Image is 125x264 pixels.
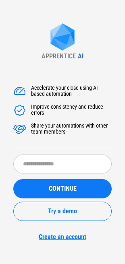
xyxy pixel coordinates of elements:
[48,208,77,214] span: Try a demo
[42,52,76,60] div: APPRENTICE
[31,85,112,98] div: Accelerate your close using AI based automation
[13,85,26,98] img: Accelerate
[13,233,112,241] a: Create an account
[46,23,79,53] img: Apprentice AI
[13,104,26,117] img: Accelerate
[49,186,77,192] span: CONTINUE
[13,179,112,198] button: CONTINUE
[31,104,112,117] div: Improve consistency and reduce errors
[13,123,26,136] img: Accelerate
[13,202,112,221] button: Try a demo
[78,52,83,60] div: AI
[31,123,112,136] div: Share your automations with other team members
